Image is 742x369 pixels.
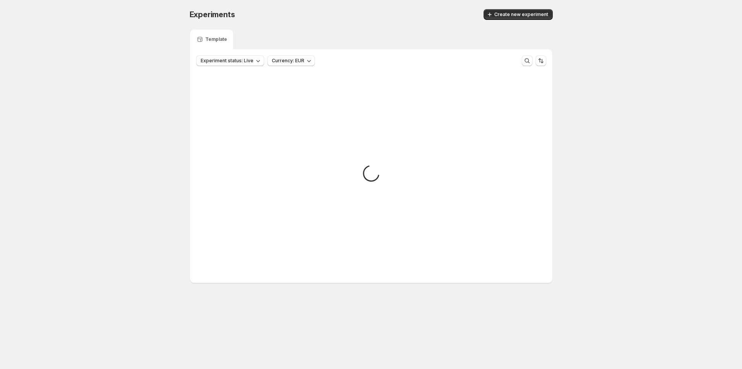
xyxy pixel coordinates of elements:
button: Sort the results [536,55,546,66]
button: Create new experiment [484,9,553,20]
span: Currency: EUR [272,58,304,64]
button: Currency: EUR [267,55,315,66]
span: Experiment status: Live [201,58,253,64]
span: Experiments [190,10,235,19]
span: Create new experiment [494,11,548,18]
button: Experiment status: Live [196,55,264,66]
p: Template [205,36,227,42]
